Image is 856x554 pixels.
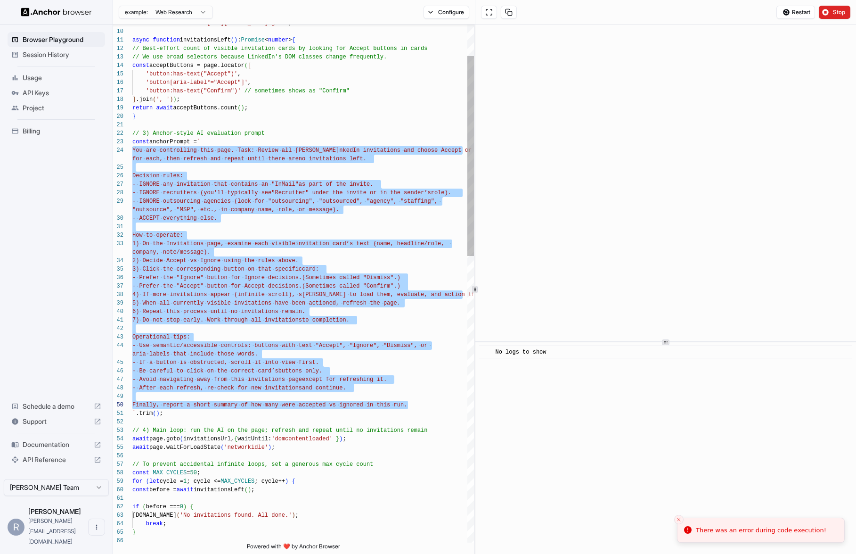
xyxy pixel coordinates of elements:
span: Session History [23,50,101,59]
span: ) [234,37,237,43]
span: erous max cycle count [302,461,373,468]
div: 25 [113,163,123,172]
div: 27 [113,180,123,189]
span: ` [132,410,136,417]
span: 6) Repeat this process until no invitations remain [132,308,302,315]
span: ; [177,96,180,103]
div: 39 [113,299,123,307]
span: ; [197,470,200,476]
span: ) [173,96,176,103]
div: There was an error during code execution! [696,526,826,535]
span: before = [149,487,177,493]
span: const [132,139,149,145]
span: const [132,487,149,493]
span: - IGNORE recruiters (you'll typically see [132,190,271,196]
button: Close toast [674,515,684,524]
span: number [268,37,288,43]
span: // To prevent accidental infinite loops, set a gen [132,461,302,468]
span: ; [251,487,254,493]
div: 52 [113,418,123,426]
span: company, note/message). [132,249,211,256]
div: 31 [113,223,123,231]
span: ` [197,139,200,145]
span: // 4) Main loop: run the AI on the page; refresh a [132,427,302,434]
div: Support [8,414,105,429]
span: ( [237,105,241,111]
span: Billing [23,126,101,136]
span: - Avoid navigating away from this invitations page [132,376,302,383]
span: "Recruiter" under the invite or in the sender’s [271,190,431,196]
div: 53 [113,426,123,435]
span: anchorPrompt = [149,139,197,145]
span: invitationsLeft [194,487,245,493]
span: Promise [241,37,264,43]
span: invitation card’s text (name, headline/role, [295,240,445,247]
div: 54 [113,435,123,443]
span: ) [268,444,271,451]
div: 37 [113,282,123,290]
button: Stop [819,6,850,19]
span: 1) On the Invitations page, examine each visible [132,240,295,247]
span: Restart [792,8,810,16]
div: 48 [113,384,123,392]
span: How to operate: [132,232,183,239]
span: ; cycle <= [187,478,220,485]
span: return [132,105,153,111]
span: - Use semantic/accessible controls: buttons with t [132,342,302,349]
div: 33 [113,240,123,248]
span: ( [231,37,234,43]
span: Powered with ❤️ by Anchor Browser [247,543,340,554]
div: 60 [113,486,123,494]
span: API Keys [23,88,101,98]
span: ng", "outsourced", "agency", "staffing", [302,198,438,205]
span: Stop [833,8,846,16]
span: . [302,308,305,315]
span: Operational tips: [132,334,190,340]
span: ; [295,512,299,519]
span: no invitations left. [299,156,367,162]
div: 22 [113,129,123,138]
div: Session History [8,47,105,62]
span: ) [285,478,288,485]
span: n actioned, refresh the page. [302,300,400,306]
span: buttons only. [278,368,323,374]
span: > [288,37,292,43]
span: 2) Decide Accept vs Ignore using the rules above. [132,257,299,264]
span: ', ' [156,96,170,103]
span: , [248,79,251,86]
div: 43 [113,333,123,341]
span: MAX_CYCLES [153,470,187,476]
div: 40 [113,307,123,316]
div: 18 [113,95,123,104]
span: - IGNORE outsourcing agencies (look for "outsourci [132,198,302,205]
img: Anchor Logo [21,8,92,17]
span: ( [220,444,224,451]
span: ; [163,521,166,527]
span: ext "Accept", "Ignore", "Dismiss", or [302,342,427,349]
span: const [132,470,149,476]
div: 14 [113,61,123,70]
span: role). [431,190,451,196]
div: 66 [113,537,123,545]
span: except for refreshing it. [302,376,387,383]
span: to completion. [302,317,350,323]
div: 10 [113,27,123,36]
span: ( [180,436,183,442]
span: MAX_CYCLES [220,478,254,485]
div: 35 [113,265,123,273]
span: example: [125,8,148,16]
span: 0 [180,504,183,510]
span: waitUntil: [237,436,271,442]
span: ​ [484,347,489,357]
span: 1 [183,478,187,485]
span: ( [245,62,248,69]
div: 38 [113,290,123,299]
span: and continue. [302,385,346,391]
span: Project [23,103,101,113]
span: [ [248,62,251,69]
span: let [149,478,160,485]
button: Open in full screen [481,6,497,19]
div: 50 [113,401,123,409]
span: function [153,37,180,43]
span: aria-labels that include those words. [132,351,258,357]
